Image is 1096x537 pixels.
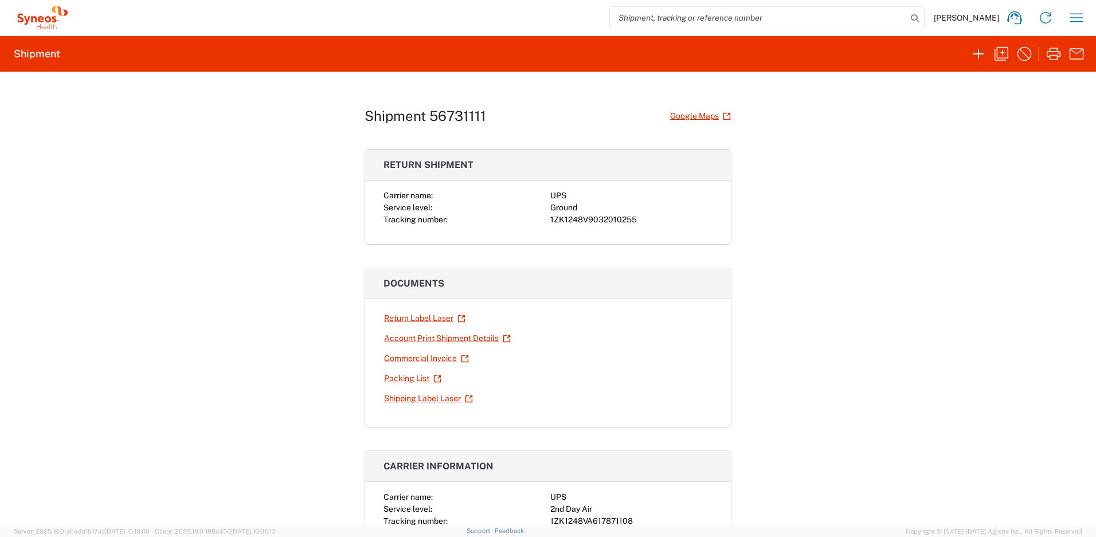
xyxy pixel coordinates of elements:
[105,528,150,535] span: [DATE] 10:10:00
[365,108,486,124] h1: Shipment 56731111
[467,527,495,534] a: Support
[670,106,731,126] a: Google Maps
[383,215,448,224] span: Tracking number:
[383,389,473,409] a: Shipping Label Laser
[14,528,150,535] span: Server: 2025.18.0-a0edd1917ac
[383,308,466,328] a: Return Label Laser
[383,516,448,526] span: Tracking number:
[550,202,713,214] div: Ground
[383,159,473,170] span: Return shipment
[231,528,276,535] span: [DATE] 10:06:13
[550,214,713,226] div: 1ZK1248V9032010255
[383,369,442,389] a: Packing List
[934,13,999,23] span: [PERSON_NAME]
[383,492,433,501] span: Carrier name:
[383,278,444,289] span: Documents
[610,7,907,29] input: Shipment, tracking or reference number
[550,503,713,515] div: 2nd Day Air
[383,348,469,369] a: Commercial Invoice
[906,526,1082,536] span: Copyright © [DATE]-[DATE] Agistix Inc., All Rights Reserved
[550,515,713,527] div: 1ZK1248VA617871108
[495,527,524,534] a: Feedback
[14,47,60,61] h2: Shipment
[383,461,494,472] span: Carrier information
[550,190,713,202] div: UPS
[155,528,276,535] span: Client: 2025.18.0-198a450
[383,203,432,212] span: Service level:
[550,491,713,503] div: UPS
[383,191,433,200] span: Carrier name:
[383,328,511,348] a: Account Print Shipment Details
[383,504,432,514] span: Service level:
